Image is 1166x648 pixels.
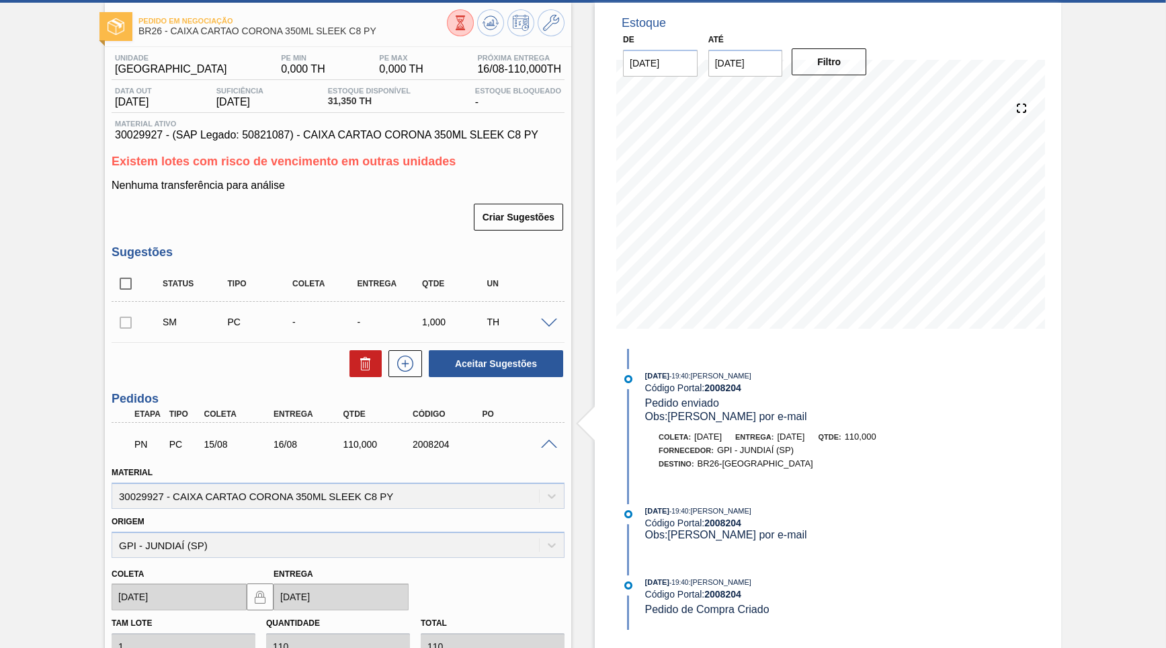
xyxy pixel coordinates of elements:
[422,349,565,378] div: Aceitar Sugestões
[166,409,202,419] div: Tipo
[477,9,504,36] button: Atualizar Gráfico
[538,9,565,36] button: Ir ao Master Data / Geral
[479,409,556,419] div: PO
[115,129,561,141] span: 30029927 - (SAP Legado: 50821087) - CAIXA CARTAO CORONA 350ML SLEEK C8 PY
[274,583,409,610] input: dd/mm/yyyy
[659,460,694,468] span: Destino:
[382,350,422,377] div: Nova sugestão
[134,439,163,450] p: PN
[112,392,565,406] h3: Pedidos
[624,581,632,590] img: atual
[328,96,411,106] span: 31,350 TH
[201,439,278,450] div: 15/08/2025
[201,409,278,419] div: Coleta
[717,445,794,455] span: GPI - JUNDIAÍ (SP)
[328,87,411,95] span: Estoque Disponível
[694,432,722,442] span: [DATE]
[645,507,669,515] span: [DATE]
[159,317,231,327] div: Sugestão Manual
[166,439,202,450] div: Pedido de Compra
[735,433,774,441] span: Entrega:
[792,48,866,75] button: Filtro
[475,87,561,95] span: Estoque Bloqueado
[112,245,565,259] h3: Sugestões
[112,517,144,526] label: Origem
[216,96,263,108] span: [DATE]
[475,202,565,232] div: Criar Sugestões
[624,510,632,518] img: atual
[645,397,719,409] span: Pedido enviado
[274,569,313,579] label: Entrega
[224,317,296,327] div: Pedido de Compra
[421,618,447,628] label: Total
[115,54,227,62] span: Unidade
[354,279,426,288] div: Entrega
[704,518,741,528] strong: 2008204
[624,375,632,383] img: atual
[645,578,669,586] span: [DATE]
[645,411,807,422] span: Obs: [PERSON_NAME] por e-mail
[252,589,268,605] img: locked
[474,204,563,231] button: Criar Sugestões
[112,618,152,628] label: Tam lote
[818,433,841,441] span: Qtde:
[777,432,804,442] span: [DATE]
[698,458,813,469] span: BR26-[GEOGRAPHIC_DATA]
[112,179,565,192] p: Nenhuma transferência para análise
[477,63,561,75] span: 16/08 - 110,000 TH
[224,279,296,288] div: Tipo
[484,279,556,288] div: UN
[645,372,669,380] span: [DATE]
[115,63,227,75] span: [GEOGRAPHIC_DATA]
[688,578,751,586] span: : [PERSON_NAME]
[645,518,964,528] div: Código Portal:
[447,9,474,36] button: Visão Geral dos Estoques
[216,87,263,95] span: Suficiência
[131,430,167,459] div: Pedido em Negociação
[340,409,417,419] div: Qtde
[281,54,325,62] span: PE MIN
[645,529,807,540] span: Obs: [PERSON_NAME] por e-mail
[659,446,714,454] span: Fornecedor:
[340,439,417,450] div: 110,000
[112,583,247,610] input: dd/mm/yyyy
[112,468,153,477] label: Material
[379,63,423,75] span: 0,000 TH
[477,54,561,62] span: Próxima Entrega
[484,317,556,327] div: TH
[472,87,565,108] div: -
[419,317,491,327] div: 1,000
[708,35,724,44] label: Até
[645,604,769,615] span: Pedido de Compra Criado
[507,9,534,36] button: Programar Estoque
[622,16,666,30] div: Estoque
[659,433,691,441] span: Coleta:
[645,382,964,393] div: Código Portal:
[247,583,274,610] button: locked
[845,432,876,442] span: 110,000
[159,279,231,288] div: Status
[289,279,361,288] div: Coleta
[623,50,698,77] input: dd/mm/yyyy
[115,96,152,108] span: [DATE]
[669,508,688,515] span: - 19:40
[281,63,325,75] span: 0,000 TH
[354,317,426,327] div: -
[131,409,167,419] div: Etapa
[669,372,688,380] span: - 19:40
[343,350,382,377] div: Excluir Sugestões
[270,409,347,419] div: Entrega
[688,507,751,515] span: : [PERSON_NAME]
[409,409,487,419] div: Código
[419,279,491,288] div: Qtde
[266,618,320,628] label: Quantidade
[115,120,561,128] span: Material ativo
[704,589,741,600] strong: 2008204
[112,569,144,579] label: Coleta
[704,382,741,393] strong: 2008204
[115,87,152,95] span: Data out
[138,26,447,36] span: BR26 - CAIXA CARTAO CORONA 350ML SLEEK C8 PY
[108,18,124,35] img: Ícone
[112,155,456,168] span: Existem lotes com risco de vencimento em outras unidades
[379,54,423,62] span: PE MAX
